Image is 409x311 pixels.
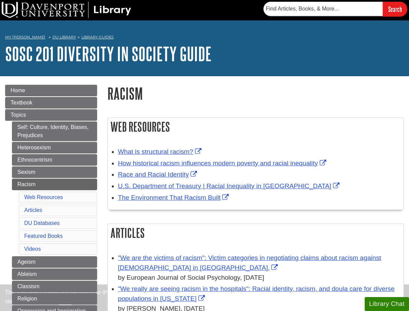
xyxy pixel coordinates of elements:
a: DU Library [52,35,76,39]
a: Ageism [12,256,97,268]
span: Home [11,87,25,93]
h2: Articles [108,224,404,242]
a: My [PERSON_NAME] [5,34,45,40]
a: Link opens in new window [118,194,230,201]
form: Searches DU Library's articles, books, and more [263,2,407,16]
h2: Web Resources [108,118,404,136]
a: Videos [24,246,41,252]
input: Find Articles, Books, & More... [263,2,383,16]
a: Self: Culture, Identity, Biases, Prejudices [12,121,97,141]
a: Sexism [12,166,97,178]
a: Classism [12,281,97,292]
a: Link opens in new window [118,182,341,190]
a: Textbook [5,97,97,109]
a: Link opens in new window [118,160,328,167]
a: Library Guides [81,35,114,39]
a: Link opens in new window [118,285,395,302]
a: Web Resources [24,194,63,200]
a: Religion [12,293,97,305]
a: Heterosexism [12,142,97,153]
a: Ableism [12,268,97,280]
a: Racism [12,179,97,190]
button: Library Chat [365,297,409,311]
nav: breadcrumb [5,33,404,44]
h1: Racism [107,85,404,102]
a: Link opens in new window [118,148,203,155]
a: Link opens in new window [118,254,381,271]
a: DU Databases [24,220,60,226]
a: Ethnocentrism [12,154,97,166]
span: Textbook [11,100,32,105]
a: Link opens in new window [118,171,199,178]
a: SOSC 201 Diversity in Society Guide [5,43,212,64]
img: DU Library [2,2,131,18]
div: by European Journal of Social Psychology, [DATE] [118,273,400,283]
span: Topics [11,112,26,118]
a: Home [5,85,97,96]
a: Articles [24,207,42,213]
a: Featured Books [24,233,63,239]
a: Topics [5,109,97,121]
input: Search [383,2,407,16]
